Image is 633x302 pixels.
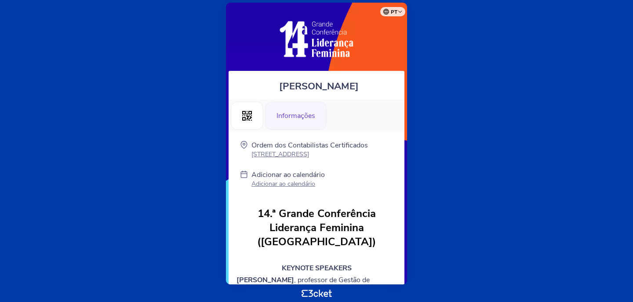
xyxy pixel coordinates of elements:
a: Ordem dos Contabilistas Certificados [STREET_ADDRESS] [251,140,368,158]
p: , professor de Gestão de Pessoas nas Organizações, [GEOGRAPHIC_DATA] [236,275,397,295]
img: 14.ª Grande Conferência Liderança Feminina [271,11,362,66]
p: Ordem dos Contabilistas Certificados [251,140,368,150]
span: [PERSON_NAME] [279,80,359,93]
div: Informações [265,102,327,130]
p: Adicionar ao calendário [251,180,325,188]
a: Adicionar ao calendário Adicionar ao calendário [251,170,325,190]
strong: KEYNOTE SPEAKERS [282,263,352,273]
a: Informações [265,110,327,120]
h2: 14.ª Grande Conferência Liderança Feminina ([GEOGRAPHIC_DATA]) [236,206,397,249]
strong: [PERSON_NAME] [236,275,294,285]
p: Adicionar ao calendário [251,170,325,180]
p: [STREET_ADDRESS] [251,150,368,158]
